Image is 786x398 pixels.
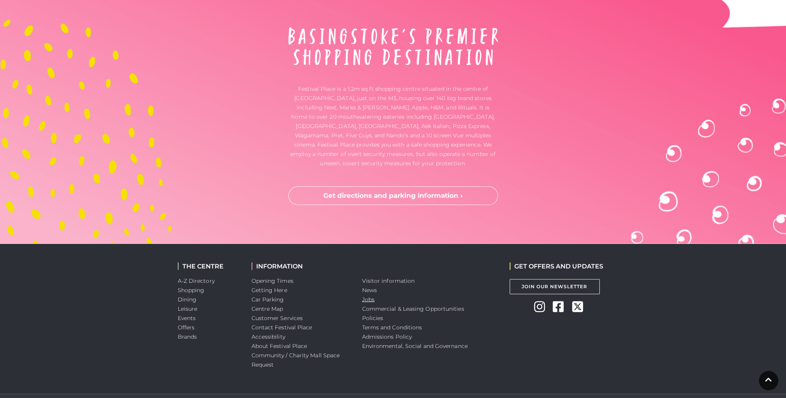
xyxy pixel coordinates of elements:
[178,324,195,331] a: Offers
[288,84,498,168] p: Festival Place is a 1.2m sq ft shopping centre situated in the centre of [GEOGRAPHIC_DATA], just ...
[252,333,285,340] a: Accessibility
[178,333,197,340] a: Brands
[288,187,498,205] a: Get directions and parking information ›
[178,305,198,312] a: Leisure
[252,263,350,270] h2: INFORMATION
[510,263,603,270] h2: GET OFFERS AND UPDATES
[178,296,197,303] a: Dining
[252,352,340,368] a: Community / Charity Mall Space Request
[178,287,205,294] a: Shopping
[252,305,283,312] a: Centre Map
[252,277,293,284] a: Opening Times
[362,315,383,322] a: Policies
[252,343,307,350] a: About Festival Place
[178,263,240,270] h2: THE CENTRE
[252,287,287,294] a: Getting Here
[362,305,464,312] a: Commercial & Leasing Opportunities
[252,315,303,322] a: Customer Services
[510,279,600,294] a: Join Our Newsletter
[362,277,415,284] a: Visitor information
[362,324,422,331] a: Terms and Conditions
[252,296,284,303] a: Car Parking
[252,324,312,331] a: Contact Festival Place
[362,287,377,294] a: News
[288,28,498,66] img: About Festival Place
[178,315,196,322] a: Events
[362,343,468,350] a: Environmental, Social and Governance
[362,296,375,303] a: Jobs
[178,277,215,284] a: A-Z Directory
[362,333,412,340] a: Admissions Policy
